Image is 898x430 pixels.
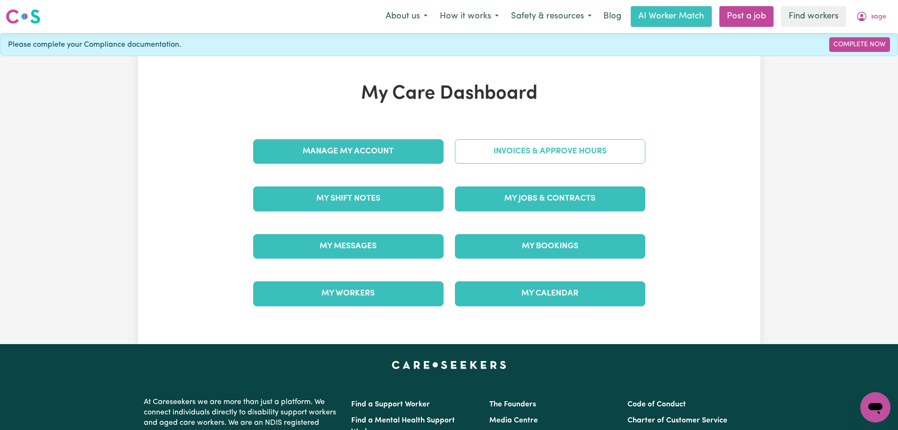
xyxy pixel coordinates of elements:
[455,186,645,211] a: My Jobs & Contracts
[455,234,645,259] a: My Bookings
[627,401,686,408] a: Code of Conduct
[871,12,886,22] span: sage
[489,401,536,408] a: The Founders
[379,7,434,26] button: About us
[351,401,430,408] a: Find a Support Worker
[781,6,846,27] a: Find workers
[8,39,181,51] span: Please complete your Compliance documentation.
[6,6,41,27] a: Careseekers logo
[253,139,444,164] a: Manage My Account
[627,417,727,424] a: Charter of Customer Service
[860,392,890,422] iframe: Button to launch messaging window
[829,37,890,52] a: Complete Now
[392,361,506,369] a: Careseekers home page
[489,417,538,424] a: Media Centre
[253,234,444,259] a: My Messages
[631,6,712,27] a: AI Worker Match
[434,7,505,26] button: How it works
[455,281,645,306] a: My Calendar
[253,186,444,211] a: My Shift Notes
[719,6,774,27] a: Post a job
[505,7,598,26] button: Safety & resources
[850,7,892,26] button: My Account
[598,6,627,27] a: Blog
[455,139,645,164] a: Invoices & Approve Hours
[253,281,444,306] a: My Workers
[247,83,651,105] h1: My Care Dashboard
[6,8,41,25] img: Careseekers logo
